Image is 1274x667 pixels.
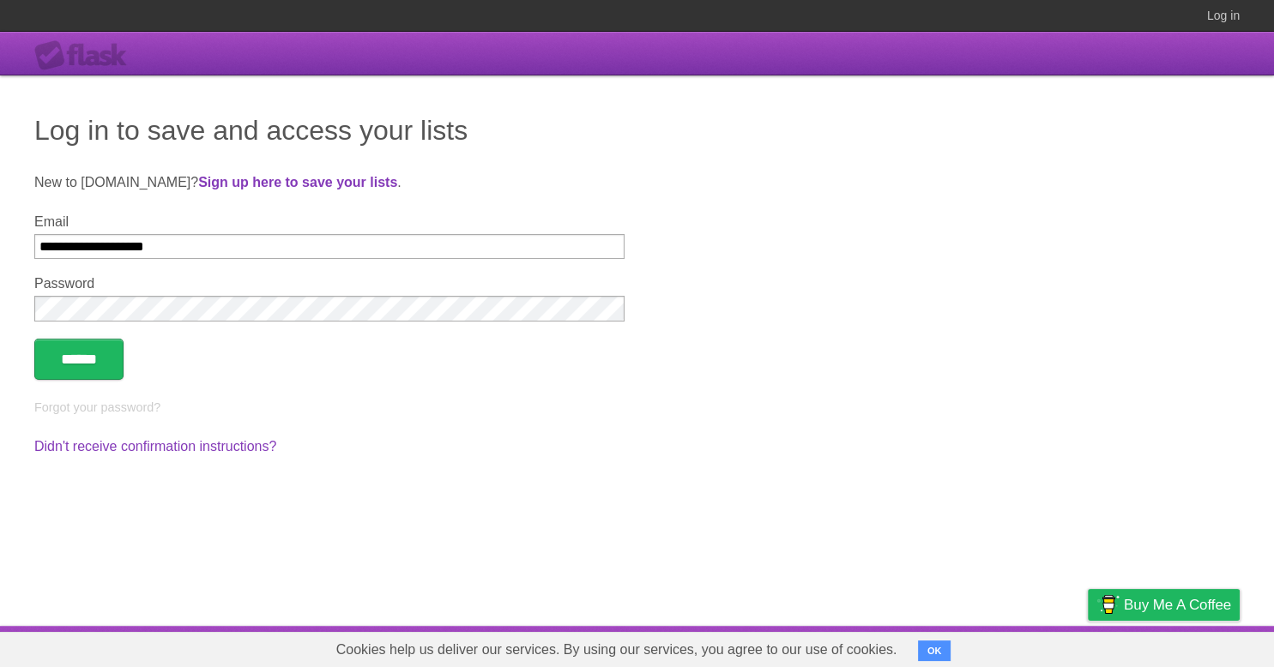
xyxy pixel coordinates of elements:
img: Buy me a coffee [1096,590,1120,619]
p: New to [DOMAIN_NAME]? . [34,172,1240,193]
a: Terms [1007,630,1045,663]
a: About [860,630,896,663]
a: Forgot your password? [34,400,160,414]
label: Email [34,214,625,230]
a: Privacy [1066,630,1110,663]
a: Didn't receive confirmation instructions? [34,439,276,454]
a: Buy me a coffee [1088,589,1240,621]
div: Flask [34,40,137,71]
h1: Log in to save and access your lists [34,110,1240,151]
a: Sign up here to save your lists [198,175,397,189]
a: Suggest a feature [1132,630,1240,663]
a: Developers [916,630,986,663]
span: Buy me a coffee [1124,590,1231,620]
label: Password [34,276,625,291]
span: Cookies help us deliver our services. By using our services, you agree to our use of cookies. [319,633,915,667]
button: OK [918,640,951,661]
